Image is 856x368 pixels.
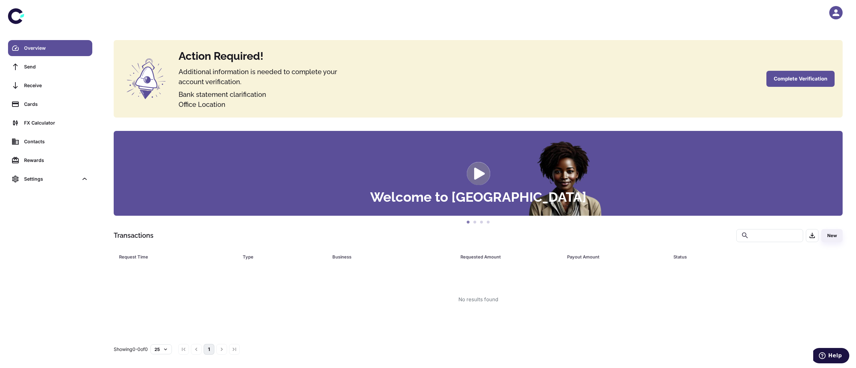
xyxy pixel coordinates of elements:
[460,252,559,261] span: Requested Amount
[8,77,92,94] a: Receive
[114,346,148,353] p: Showing 0-0 of 0
[179,89,758,110] h5: Bank statement clarification Office Location
[478,219,485,226] button: 3
[458,296,498,304] div: No results found
[8,115,92,131] a: FX Calculator
[119,252,235,261] span: Request Time
[567,252,657,261] div: Payout Amount
[821,229,843,242] button: New
[8,171,92,187] div: Settings
[24,138,88,145] div: Contacts
[24,157,88,164] div: Rewards
[8,59,92,75] a: Send
[8,152,92,168] a: Rewards
[766,71,835,87] button: Complete Verification
[485,219,492,226] button: 4
[673,252,815,261] span: Status
[24,101,88,108] div: Cards
[8,134,92,150] a: Contacts
[204,344,214,355] button: page 1
[813,348,849,365] iframe: Opens a widget where you can find more information
[177,344,241,355] nav: pagination navigation
[24,119,88,127] div: FX Calculator
[370,190,586,204] h3: Welcome to [GEOGRAPHIC_DATA]
[179,48,758,64] h4: Action Required!
[471,219,478,226] button: 2
[24,175,78,183] div: Settings
[24,63,88,70] div: Send
[465,219,471,226] button: 1
[8,96,92,112] a: Cards
[24,82,88,89] div: Receive
[179,67,346,87] h5: Additional information is needed to complete your account verification.
[8,40,92,56] a: Overview
[243,252,316,261] div: Type
[243,252,324,261] span: Type
[460,252,550,261] div: Requested Amount
[114,230,153,240] h1: Transactions
[673,252,806,261] div: Status
[119,252,226,261] div: Request Time
[150,344,172,354] button: 25
[24,44,88,52] div: Overview
[567,252,666,261] span: Payout Amount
